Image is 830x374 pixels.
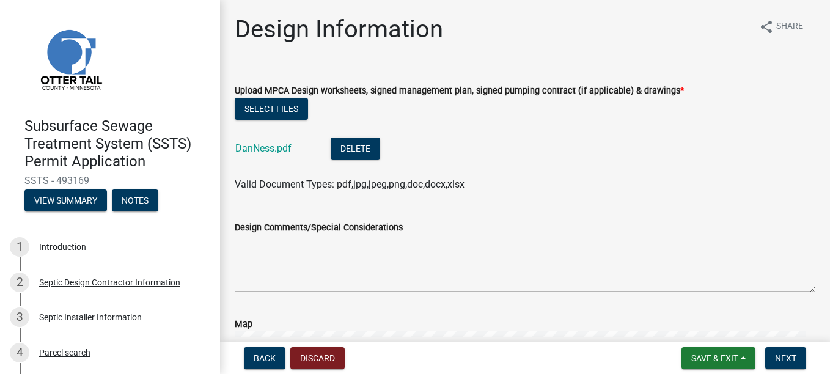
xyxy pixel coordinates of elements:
button: Save & Exit [681,347,755,369]
i: share [759,20,774,34]
div: 3 [10,307,29,327]
h1: Design Information [235,15,443,44]
span: Valid Document Types: pdf,jpg,jpeg,png,doc,docx,xlsx [235,178,465,190]
button: Next [765,347,806,369]
button: Discard [290,347,345,369]
img: Otter Tail County, Minnesota [24,13,116,105]
div: Parcel search [39,348,90,357]
span: Next [775,353,796,363]
a: DanNess.pdf [235,142,292,154]
div: Septic Design Contractor Information [39,278,180,287]
div: Septic Installer Information [39,313,142,321]
div: 1 [10,237,29,257]
button: View Summary [24,189,107,211]
button: Select files [235,98,308,120]
wm-modal-confirm: Notes [112,197,158,207]
span: Share [776,20,803,34]
button: shareShare [749,15,813,38]
button: Delete [331,137,380,159]
wm-modal-confirm: Summary [24,197,107,207]
span: Back [254,353,276,363]
span: SSTS - 493169 [24,175,196,186]
span: Save & Exit [691,353,738,363]
label: Map [235,320,252,329]
label: Upload MPCA Design worksheets, signed management plan, signed pumping contract (if applicable) & ... [235,87,684,95]
h4: Subsurface Sewage Treatment System (SSTS) Permit Application [24,117,210,170]
label: Design Comments/Special Considerations [235,224,403,232]
button: Back [244,347,285,369]
div: 2 [10,273,29,292]
div: 4 [10,343,29,362]
div: Introduction [39,243,86,251]
button: Notes [112,189,158,211]
wm-modal-confirm: Delete Document [331,144,380,155]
